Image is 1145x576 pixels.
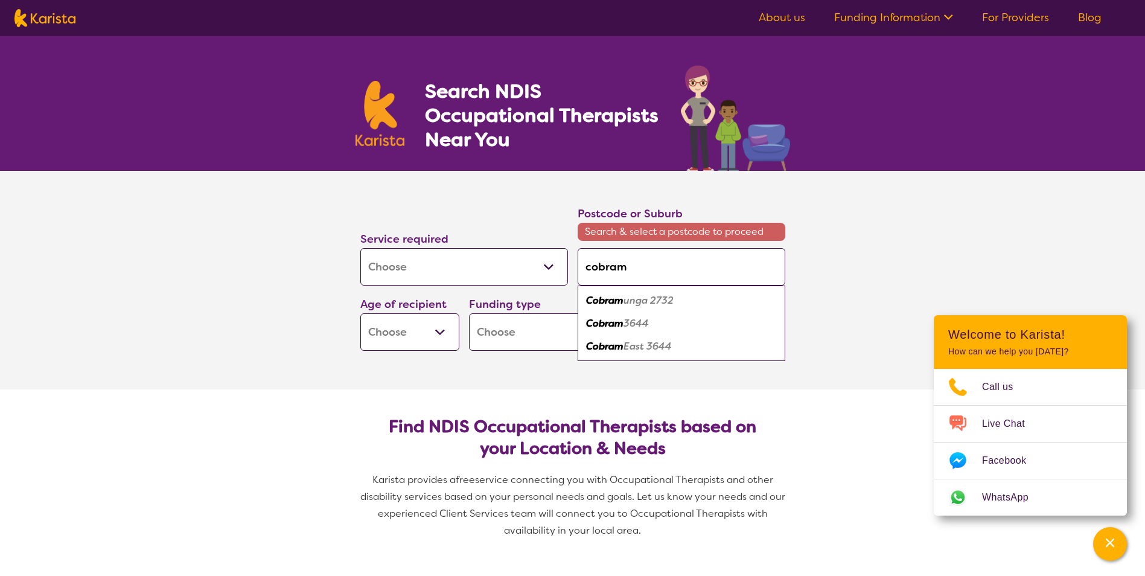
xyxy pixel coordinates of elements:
h2: Find NDIS Occupational Therapists based on your Location & Needs [370,416,776,459]
a: Funding Information [834,10,953,25]
em: Cobram [586,340,624,353]
div: Cobramunga 2732 [584,289,779,312]
img: Karista logo [356,81,405,146]
img: Karista logo [14,9,75,27]
h2: Welcome to Karista! [948,327,1112,342]
span: Search & select a postcode to proceed [578,223,785,241]
a: Web link opens in a new tab. [934,479,1127,516]
em: Cobram [586,317,624,330]
label: Funding type [469,297,541,312]
span: Live Chat [982,415,1039,433]
div: Channel Menu [934,315,1127,516]
em: Cobram [586,294,624,307]
span: Call us [982,378,1028,396]
div: Cobram East 3644 [584,335,779,358]
img: occupational-therapy [681,65,790,171]
a: Blog [1078,10,1102,25]
p: How can we help you [DATE]? [948,347,1112,357]
label: Postcode or Suburb [578,206,683,221]
ul: Choose channel [934,369,1127,516]
em: 3644 [624,317,649,330]
input: Type [578,248,785,286]
span: service connecting you with Occupational Therapists and other disability services based on your p... [360,473,788,537]
span: free [456,473,475,486]
button: Channel Menu [1093,527,1127,561]
em: East 3644 [624,340,672,353]
div: Cobram 3644 [584,312,779,335]
span: Facebook [982,452,1041,470]
a: About us [759,10,805,25]
span: WhatsApp [982,488,1043,507]
a: For Providers [982,10,1049,25]
em: unga 2732 [624,294,674,307]
h1: Search NDIS Occupational Therapists Near You [425,79,660,152]
span: Karista provides a [372,473,456,486]
label: Service required [360,232,448,246]
label: Age of recipient [360,297,447,312]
